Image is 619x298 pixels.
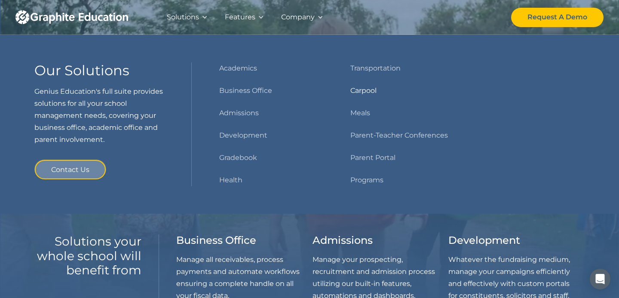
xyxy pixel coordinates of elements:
p: Genius Education's full suite provides solutions for all your school management needs, covering y... [34,86,164,146]
a: Development [219,129,267,141]
a: Health [219,174,242,186]
div: Solutions [167,11,199,23]
h3: Business Office [176,234,256,247]
h2: Solutions your whole school will benefit from [34,234,141,278]
a: Request A Demo [511,8,604,27]
div: Company [281,11,315,23]
a: Carpool [350,85,377,97]
div: Open Intercom Messenger [590,269,610,289]
a: Parent Portal [350,152,395,164]
a: Meals [350,107,370,119]
a: Programs [350,174,383,186]
div: Contact Us [51,164,89,176]
div: Features [225,11,255,23]
h3: Our Solutions [34,62,129,79]
a: Gradebook [219,152,257,164]
h3: Admissions [313,234,373,247]
a: Parent-Teacher Conferences [350,129,448,141]
a: Contact Us [34,160,106,179]
a: Admissions [219,107,259,119]
a: Academics [219,62,257,74]
div: Request A Demo [527,11,587,23]
a: Transportation [350,62,401,74]
h3: Development [448,234,520,247]
a: Business Office [219,85,272,97]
